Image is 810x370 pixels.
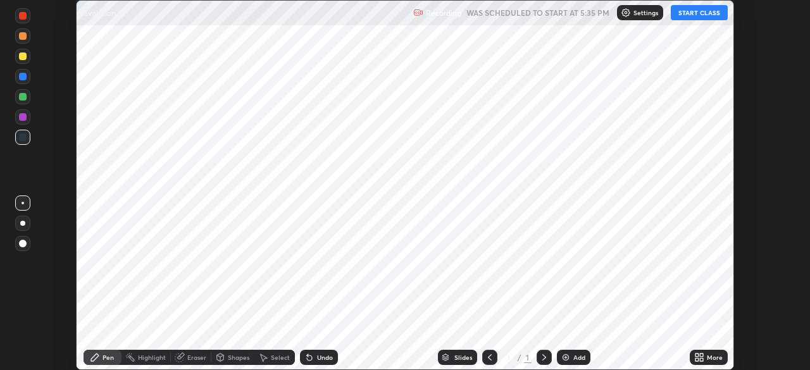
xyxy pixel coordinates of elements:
img: recording.375f2c34.svg [413,8,423,18]
div: Eraser [187,354,206,361]
div: Slides [454,354,472,361]
div: Select [271,354,290,361]
div: Add [573,354,585,361]
div: More [707,354,723,361]
div: / [518,354,521,361]
div: Undo [317,354,333,361]
div: Shapes [228,354,249,361]
p: Recording [426,8,461,18]
div: 1 [502,354,515,361]
p: Evolution-14 [84,8,126,18]
button: START CLASS [671,5,728,20]
h5: WAS SCHEDULED TO START AT 5:35 PM [466,7,609,18]
div: 1 [524,352,532,363]
img: add-slide-button [561,352,571,362]
img: class-settings-icons [621,8,631,18]
p: Settings [633,9,658,16]
div: Pen [103,354,114,361]
div: Highlight [138,354,166,361]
